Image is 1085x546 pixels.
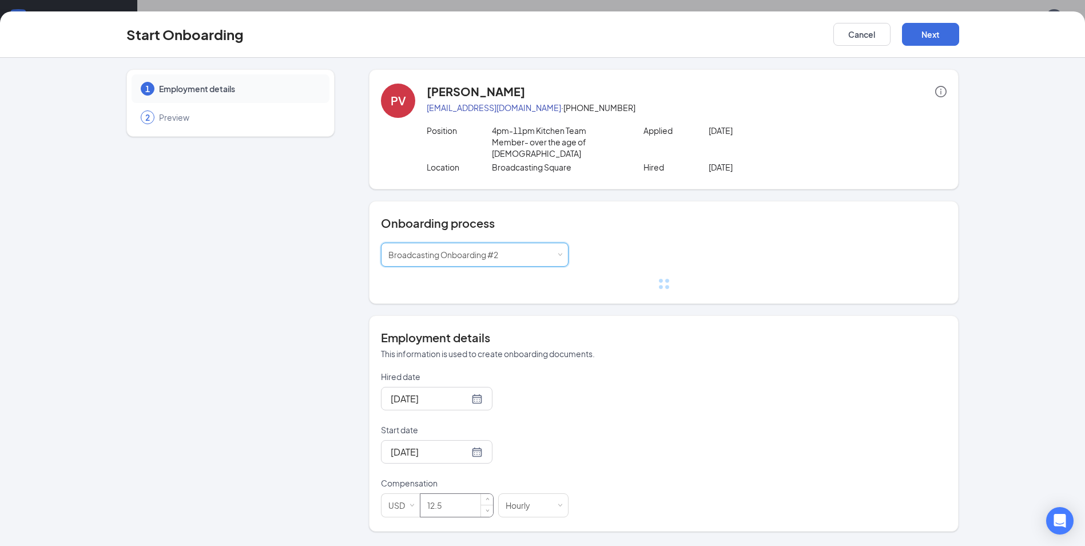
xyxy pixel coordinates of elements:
div: [object Object] [388,243,506,266]
span: 2 [145,112,150,123]
span: Preview [159,112,318,123]
div: Open Intercom Messenger [1046,507,1074,535]
h4: Onboarding process [381,215,947,231]
p: 4pm-11pm Kitchen Team Member- over the age of [DEMOGRAPHIC_DATA] [492,125,622,159]
p: Position [427,125,492,136]
button: Next [902,23,959,46]
span: 1 [145,83,150,94]
span: info-circle [935,86,947,97]
input: Amount [420,494,493,517]
a: [EMAIL_ADDRESS][DOMAIN_NAME] [427,102,561,113]
input: Aug 20, 2025 [391,391,469,406]
p: This information is used to create onboarding documents. [381,348,947,359]
input: Aug 25, 2025 [391,445,469,459]
p: Hired date [381,371,569,382]
p: Applied [643,125,709,136]
h4: [PERSON_NAME] [427,84,525,100]
button: Cancel [833,23,891,46]
h3: Start Onboarding [126,25,244,44]
p: [DATE] [709,125,838,136]
p: Start date [381,424,569,436]
p: [DATE] [709,161,838,173]
span: Decrease Value [481,505,493,516]
p: Hired [643,161,709,173]
h4: Employment details [381,330,947,346]
div: Hourly [506,494,538,517]
div: USD [388,494,413,517]
p: · [PHONE_NUMBER] [427,102,947,113]
span: Increase Value [481,494,493,505]
span: Employment details [159,83,318,94]
span: Broadcasting Onboarding #2 [388,250,498,260]
p: Location [427,161,492,173]
p: Compensation [381,477,569,489]
div: PV [391,93,406,109]
p: Broadcasting Square [492,161,622,173]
